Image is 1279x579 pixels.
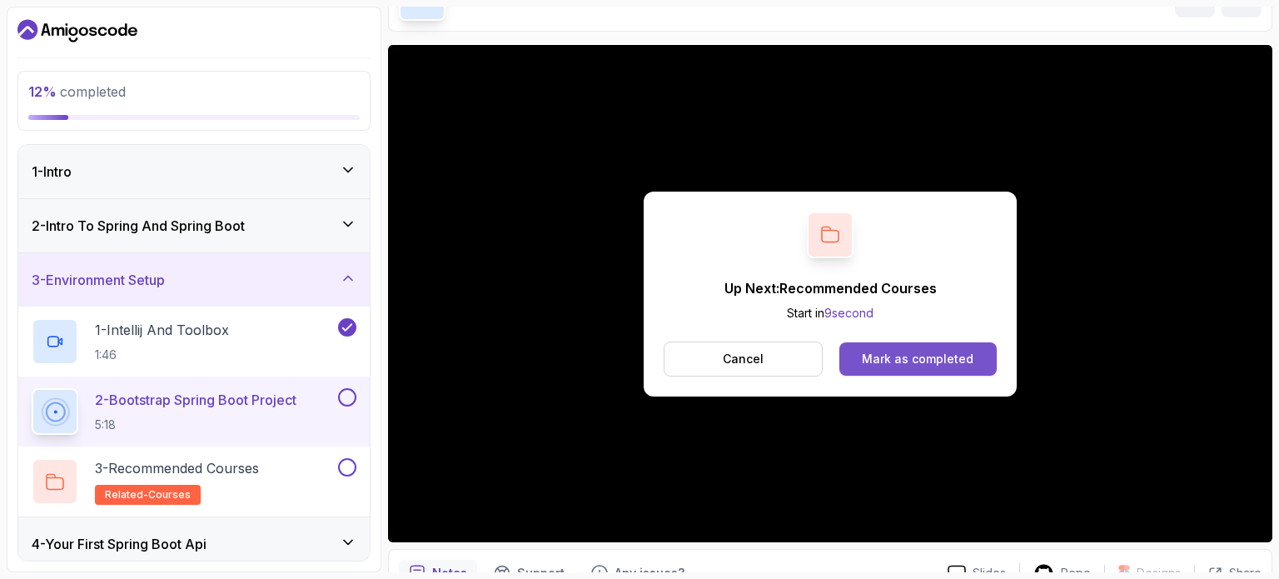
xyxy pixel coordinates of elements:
h3: 1 - Intro [32,162,72,182]
p: 1 - Intellij And Toolbox [95,320,229,340]
button: 2-Bootstrap Spring Boot Project5:18 [32,388,356,435]
button: 1-Intro [18,145,370,198]
button: 1-Intellij And Toolbox1:46 [32,318,356,365]
span: 12 % [28,83,57,100]
h3: 3 - Environment Setup [32,270,165,290]
button: Cancel [664,342,823,377]
button: Mark as completed [839,342,997,376]
p: 2 - Bootstrap Spring Boot Project [95,390,296,410]
span: completed [28,83,126,100]
p: 5:18 [95,417,296,433]
p: Start in [724,305,937,322]
button: 2-Intro To Spring And Spring Boot [18,199,370,252]
iframe: 2 - Bootstrap Spring Boot Project [388,45,1272,542]
p: Up Next: Recommended Courses [724,278,937,298]
p: Cancel [723,351,764,367]
h3: 4 - Your First Spring Boot Api [32,534,207,554]
p: 3 - Recommended Courses [95,458,259,478]
p: 1:46 [95,347,229,363]
button: 3-Environment Setup [18,253,370,307]
a: Dashboard [17,17,137,44]
div: Mark as completed [862,351,973,367]
button: 4-Your First Spring Boot Api [18,517,370,571]
h3: 2 - Intro To Spring And Spring Boot [32,216,245,236]
button: 3-Recommended Coursesrelated-courses [32,458,356,505]
span: 9 second [824,306,873,320]
span: related-courses [105,488,191,502]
